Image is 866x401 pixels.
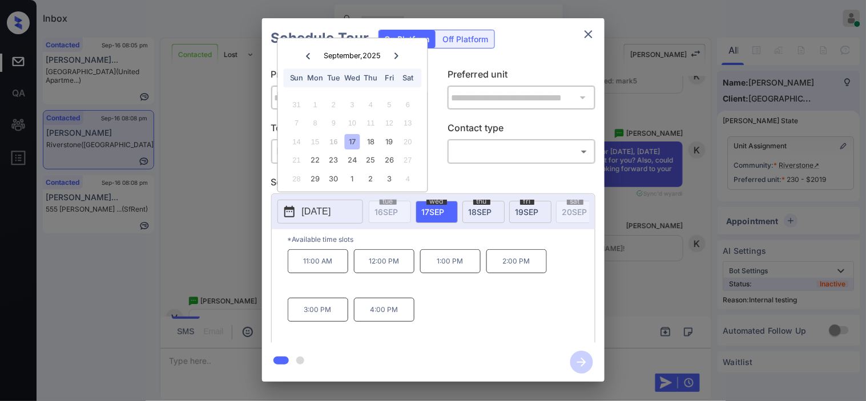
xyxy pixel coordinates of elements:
[308,134,323,149] div: Not available Monday, September 15th, 2025
[363,97,378,112] div: Not available Thursday, September 4th, 2025
[486,249,547,273] p: 2:00 PM
[326,97,341,112] div: Not available Tuesday, September 2nd, 2025
[400,116,416,131] div: Not available Saturday, September 13th, 2025
[289,134,304,149] div: Not available Sunday, September 14th, 2025
[326,116,341,131] div: Not available Tuesday, September 9th, 2025
[308,70,323,86] div: Mon
[288,229,595,249] p: *Available time slots
[382,116,397,131] div: Not available Friday, September 12th, 2025
[271,121,419,139] p: Tour type
[379,30,436,48] div: On Platform
[448,67,595,86] p: Preferred unit
[382,134,397,149] div: Choose Friday, September 19th, 2025
[302,205,331,218] p: [DATE]
[509,201,551,223] div: date-select
[420,249,481,273] p: 1:00 PM
[363,70,378,86] div: Thu
[426,198,447,205] span: wed
[289,70,304,86] div: Sun
[289,116,304,131] div: Not available Sunday, September 7th, 2025
[400,97,416,112] div: Not available Saturday, September 6th, 2025
[289,153,304,168] div: Not available Sunday, September 21st, 2025
[462,201,505,223] div: date-select
[289,97,304,112] div: Not available Sunday, August 31st, 2025
[345,134,360,149] div: Choose Wednesday, September 17th, 2025
[324,51,381,60] div: September , 2025
[515,207,539,217] span: 19 SEP
[437,30,494,48] div: Off Platform
[416,201,458,223] div: date-select
[271,175,595,193] p: Select slot
[400,153,416,168] div: Not available Saturday, September 27th, 2025
[363,153,378,168] div: Choose Thursday, September 25th, 2025
[448,121,595,139] p: Contact type
[473,198,490,205] span: thu
[326,134,341,149] div: Not available Tuesday, September 16th, 2025
[363,116,378,131] div: Not available Thursday, September 11th, 2025
[345,97,360,112] div: Not available Wednesday, September 3rd, 2025
[281,95,424,188] div: month 2025-09
[382,70,397,86] div: Fri
[289,171,304,187] div: Not available Sunday, September 28th, 2025
[354,298,414,322] p: 4:00 PM
[326,153,341,168] div: Choose Tuesday, September 23rd, 2025
[288,249,348,273] p: 11:00 AM
[520,198,534,205] span: fri
[363,134,378,149] div: Choose Thursday, September 18th, 2025
[345,116,360,131] div: Not available Wednesday, September 10th, 2025
[400,70,416,86] div: Sat
[563,347,600,377] button: btn-next
[271,67,419,86] p: Preferred community
[288,298,348,322] p: 3:00 PM
[382,97,397,112] div: Not available Friday, September 5th, 2025
[363,171,378,187] div: Choose Thursday, October 2nd, 2025
[308,171,323,187] div: Choose Monday, September 29th, 2025
[400,171,416,187] div: Not available Saturday, October 4th, 2025
[262,18,378,58] h2: Schedule Tour
[354,249,414,273] p: 12:00 PM
[308,153,323,168] div: Choose Monday, September 22nd, 2025
[577,23,600,46] button: close
[422,207,445,217] span: 17 SEP
[277,200,363,224] button: [DATE]
[382,171,397,187] div: Choose Friday, October 3rd, 2025
[345,153,360,168] div: Choose Wednesday, September 24th, 2025
[345,171,360,187] div: Choose Wednesday, October 1st, 2025
[274,142,416,161] div: In Person
[400,134,416,149] div: Not available Saturday, September 20th, 2025
[308,97,323,112] div: Not available Monday, September 1st, 2025
[469,207,492,217] span: 18 SEP
[308,116,323,131] div: Not available Monday, September 8th, 2025
[382,153,397,168] div: Choose Friday, September 26th, 2025
[326,171,341,187] div: Choose Tuesday, September 30th, 2025
[326,70,341,86] div: Tue
[345,70,360,86] div: Wed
